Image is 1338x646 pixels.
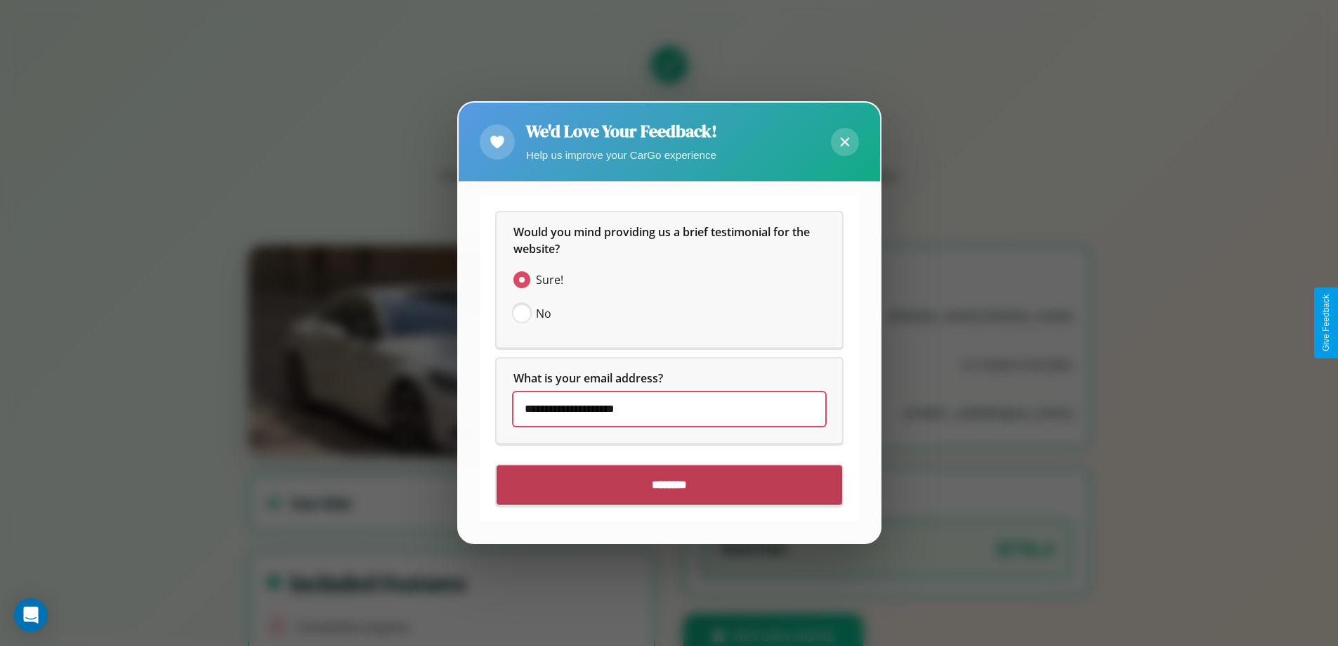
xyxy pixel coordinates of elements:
h2: We'd Love Your Feedback! [526,119,717,143]
span: What is your email address? [513,371,663,387]
span: Sure! [536,272,563,289]
span: No [536,306,551,323]
p: Help us improve your CarGo experience [526,146,717,164]
span: Would you mind providing us a brief testimonial for the website? [513,225,813,257]
div: Open Intercom Messenger [14,598,48,632]
div: Give Feedback [1321,295,1331,351]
